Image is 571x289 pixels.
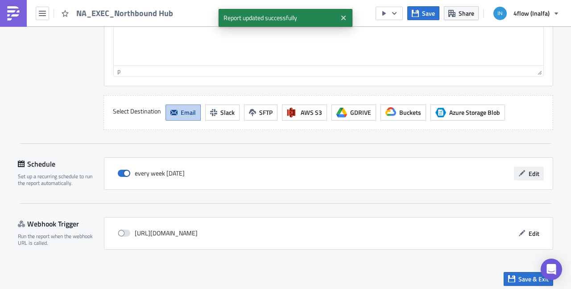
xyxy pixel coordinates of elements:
div: Set up a recurring schedule to run the report automatically. [18,173,98,187]
button: Close [337,11,350,25]
div: [URL][DOMAIN_NAME] [118,226,198,240]
span: Save & Exit [518,274,549,284]
img: PushMetrics [6,6,21,21]
div: Run the report when the webhook URL is called. [18,233,98,247]
button: Slack [205,105,240,121]
img: Avatar [492,6,508,21]
span: Buckets [399,108,421,117]
div: every week [DATE] [118,167,185,180]
div: Resize [534,66,543,76]
div: Open Intercom Messenger [541,259,562,280]
button: SFTP [244,105,277,121]
label: Select Destination [113,105,161,118]
button: Email [166,105,201,121]
span: Slack [220,108,235,117]
span: SFTP [259,108,273,117]
span: Azure Storage Blob [435,107,446,118]
span: Azure Storage Blob [449,108,500,117]
div: Schedule [18,157,104,171]
span: AWS S3 [301,108,322,117]
span: Save [422,8,435,18]
div: p [117,66,120,75]
button: Edit [514,167,544,180]
button: GDRIVE [331,105,376,121]
button: AWS S3 [282,105,327,121]
span: Report updated successfully [219,9,337,27]
span: Edit [529,229,539,238]
span: 4flow (Inalfa) [513,8,550,18]
span: Share [459,8,474,18]
button: Edit [514,226,544,240]
button: Save & Exit [504,272,553,286]
button: Azure Storage BlobAzure Storage Blob [430,105,505,121]
div: Webhook Trigger [18,217,104,230]
button: Buckets [381,105,426,121]
span: NA_EXEC_Northbound Hub [76,8,174,18]
span: GDRIVE [350,108,371,117]
body: Rich Text Area. Press ALT-0 for help. [4,4,426,11]
button: 4flow (Inalfa) [488,4,564,23]
button: Share [444,6,479,20]
span: Email [181,108,196,117]
button: Save [407,6,439,20]
span: Edit [529,169,539,178]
